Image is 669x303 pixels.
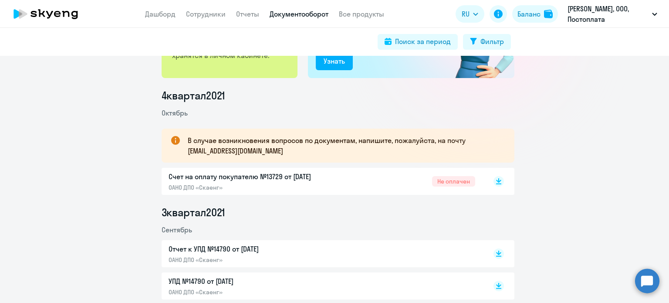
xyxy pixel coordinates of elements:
p: ОАНО ДПО «Скаенг» [169,184,351,191]
a: УПД №14790 от [DATE]ОАНО ДПО «Скаенг» [169,276,475,296]
a: Дашборд [145,10,176,18]
a: Отчеты [236,10,259,18]
span: Не оплачен [432,176,475,187]
div: Баланс [517,9,541,19]
button: [PERSON_NAME], ООО, Постоплата [563,3,662,24]
button: Узнать [316,53,353,70]
p: УПД №14790 от [DATE] [169,276,351,286]
p: Отчет к УПД №14790 от [DATE] [169,244,351,254]
button: Фильтр [463,34,511,50]
div: Узнать [324,56,345,66]
div: Поиск за период [395,36,451,47]
li: 3 квартал 2021 [162,205,514,219]
span: Сентябрь [162,225,192,234]
img: balance [544,10,553,18]
p: В случае возникновения вопросов по документам, напишите, пожалуйста, на почту [EMAIL_ADDRESS][DOM... [188,135,499,156]
a: Счет на оплату покупателю №13729 от [DATE]ОАНО ДПО «Скаенг»Не оплачен [169,171,475,191]
span: Октябрь [162,109,188,117]
a: Документооборот [270,10,328,18]
p: ОАНО ДПО «Скаенг» [169,288,351,296]
p: ОАНО ДПО «Скаенг» [169,256,351,264]
p: Счет на оплату покупателю №13729 от [DATE] [169,171,351,182]
p: [PERSON_NAME], ООО, Постоплата [568,3,649,24]
button: Балансbalance [512,5,558,23]
a: Сотрудники [186,10,226,18]
span: RU [462,9,470,19]
button: RU [456,5,484,23]
button: Поиск за период [378,34,458,50]
a: Отчет к УПД №14790 от [DATE]ОАНО ДПО «Скаенг» [169,244,475,264]
a: Все продукты [339,10,384,18]
div: Фильтр [480,36,504,47]
li: 4 квартал 2021 [162,89,514,102]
